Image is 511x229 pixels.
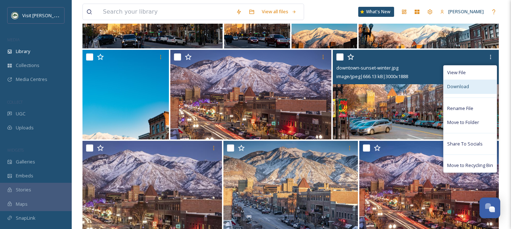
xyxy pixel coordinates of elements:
[448,8,484,15] span: [PERSON_NAME]
[16,158,35,165] span: Galleries
[258,5,300,19] a: View all files
[447,83,469,90] span: Download
[447,119,479,126] span: Move to Folder
[447,105,473,112] span: Rename File
[7,99,23,105] span: COLLECT
[336,65,398,71] span: downtown-sunset-winter.jpg
[447,162,493,169] span: Move to Recycling Bin
[16,76,47,83] span: Media Centres
[447,69,466,76] span: View File
[16,215,36,221] span: SnapLink
[7,37,20,42] span: MEDIA
[336,73,408,80] span: image/jpeg | 666.13 kB | 3000 x 1888
[16,186,31,193] span: Stories
[99,4,232,20] input: Search your library
[16,172,33,179] span: Embeds
[436,5,487,19] a: [PERSON_NAME]
[16,48,30,55] span: Library
[358,7,394,17] a: What's New
[16,124,34,131] span: Uploads
[7,147,24,153] span: WIDGETS
[82,50,169,139] img: 25th-street-sunset-02-25-00002.jpg
[479,197,500,218] button: Open Chat
[16,62,39,69] span: Collections
[22,12,68,19] span: Visit [PERSON_NAME]
[16,201,28,207] span: Maps
[16,110,25,117] span: UGC
[333,50,499,139] img: downtown-sunset-winter.jpg
[11,12,19,19] img: Unknown.png
[170,50,331,139] img: 25th-march.png
[447,140,483,147] span: Share To Socials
